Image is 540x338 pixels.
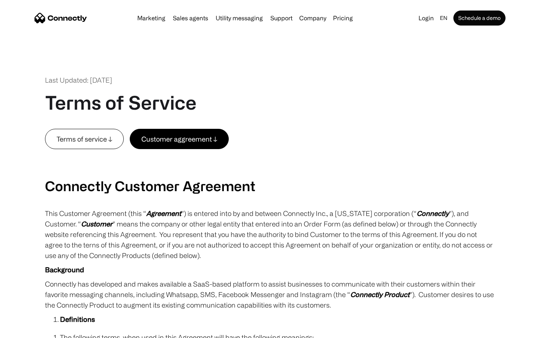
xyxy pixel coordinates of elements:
[134,15,168,21] a: Marketing
[440,13,447,23] div: en
[15,325,45,335] ul: Language list
[350,291,409,298] em: Connectly Product
[81,220,112,228] em: Customer
[45,266,84,273] strong: Background
[297,13,328,23] div: Company
[45,178,495,194] h2: Connectly Customer Agreement
[45,279,495,310] p: Connectly has developed and makes available a SaaS-based platform to assist businesses to communi...
[45,208,495,261] p: This Customer Agreement (this “ ”) is entered into by and between Connectly Inc., a [US_STATE] co...
[330,15,356,21] a: Pricing
[45,75,112,85] div: Last Updated: [DATE]
[170,15,211,21] a: Sales agents
[146,210,181,217] em: Agreement
[141,134,217,144] div: Customer aggreement ↓
[34,12,87,24] a: home
[213,15,266,21] a: Utility messaging
[45,163,495,174] p: ‍
[453,11,505,26] a: Schedule a demo
[415,13,437,23] a: Login
[267,15,295,21] a: Support
[299,13,326,23] div: Company
[437,13,452,23] div: en
[417,210,449,217] em: Connectly
[60,315,95,323] strong: Definitions
[7,324,45,335] aside: Language selected: English
[57,134,112,144] div: Terms of service ↓
[45,149,495,160] p: ‍
[45,91,196,114] h1: Terms of Service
